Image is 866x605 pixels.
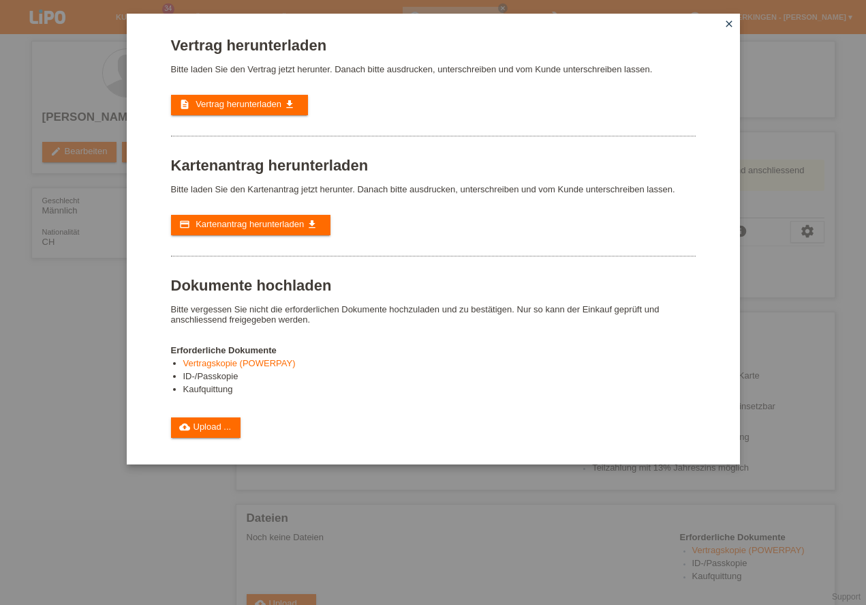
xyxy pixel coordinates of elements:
[171,215,330,235] a: credit_card Kartenantrag herunterladen get_app
[183,358,296,368] a: Vertragskopie (POWERPAY)
[171,37,696,54] h1: Vertrag herunterladen
[171,277,696,294] h1: Dokumente hochladen
[171,304,696,325] p: Bitte vergessen Sie nicht die erforderlichen Dokumente hochzuladen und zu bestätigen. Nur so kann...
[179,219,190,230] i: credit_card
[720,17,738,33] a: close
[171,417,241,438] a: cloud_uploadUpload ...
[171,64,696,74] p: Bitte laden Sie den Vertrag jetzt herunter. Danach bitte ausdrucken, unterschreiben und vom Kunde...
[196,99,281,109] span: Vertrag herunterladen
[179,99,190,110] i: description
[171,95,308,115] a: description Vertrag herunterladen get_app
[307,219,318,230] i: get_app
[171,184,696,194] p: Bitte laden Sie den Kartenantrag jetzt herunter. Danach bitte ausdrucken, unterschreiben und vom ...
[183,384,696,397] li: Kaufquittung
[179,422,190,432] i: cloud_upload
[183,371,696,384] li: ID-/Passkopie
[171,345,696,355] h4: Erforderliche Dokumente
[284,99,295,110] i: get_app
[171,157,696,174] h1: Kartenantrag herunterladen
[724,18,734,29] i: close
[196,219,304,229] span: Kartenantrag herunterladen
